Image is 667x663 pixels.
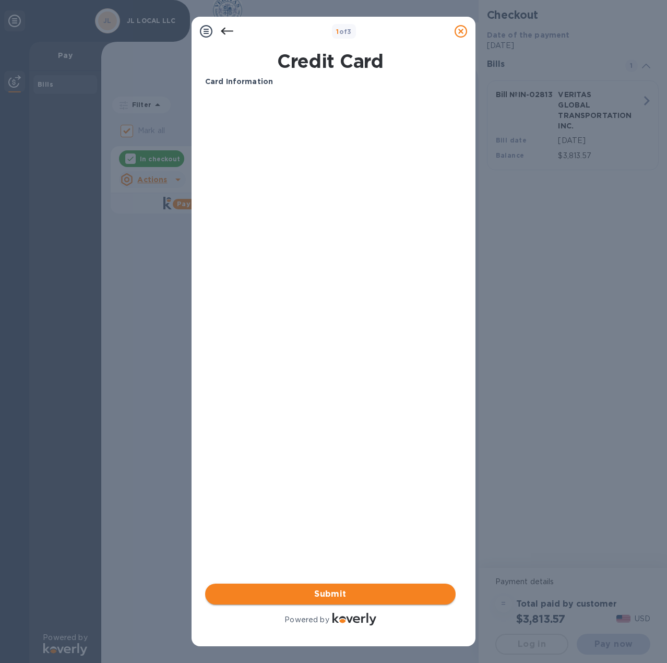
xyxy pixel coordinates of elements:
[213,588,447,600] span: Submit
[201,50,460,72] h1: Credit Card
[205,96,456,252] iframe: Your browser does not support iframes
[336,28,352,35] b: of 3
[205,584,456,605] button: Submit
[205,77,273,86] b: Card Information
[332,613,376,625] img: Logo
[336,28,339,35] span: 1
[284,614,329,625] p: Powered by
